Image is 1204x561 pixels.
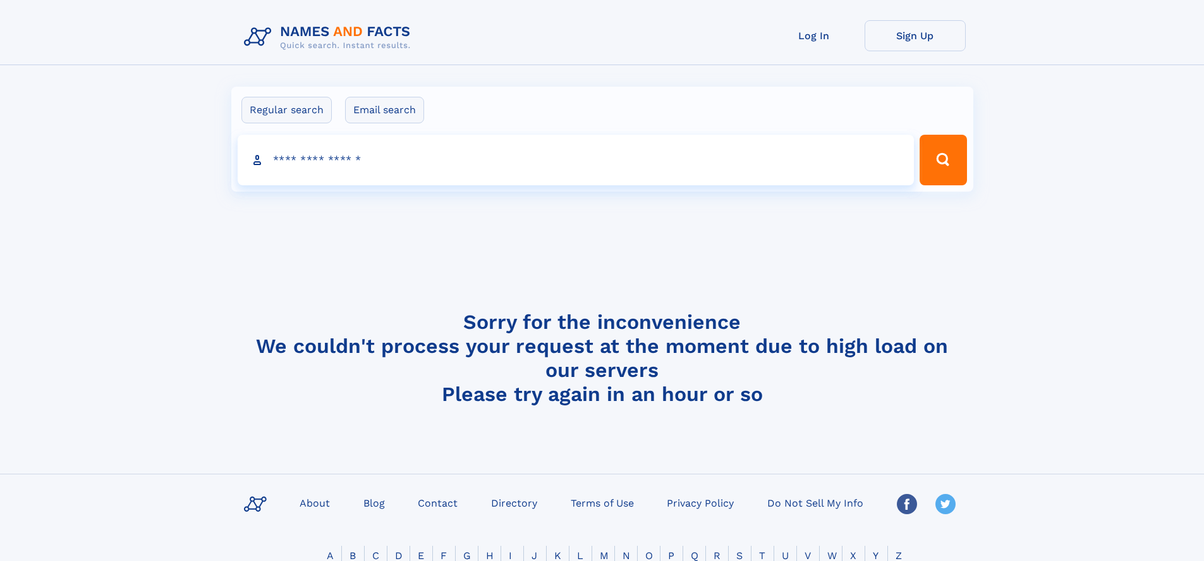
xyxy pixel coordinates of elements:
h4: Sorry for the inconvenience We couldn't process your request at the moment due to high load on ou... [239,310,966,406]
input: search input [238,135,915,185]
button: Search Button [920,135,966,185]
a: Blog [358,493,390,512]
a: Log In [763,20,865,51]
a: Terms of Use [566,493,639,512]
a: Do Not Sell My Info [762,493,868,512]
img: Facebook [897,494,917,514]
img: Twitter [935,494,956,514]
label: Email search [345,97,424,123]
a: Contact [413,493,463,512]
label: Regular search [241,97,332,123]
a: About [295,493,335,512]
a: Directory [486,493,542,512]
img: Logo Names and Facts [239,20,421,54]
a: Privacy Policy [662,493,739,512]
a: Sign Up [865,20,966,51]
